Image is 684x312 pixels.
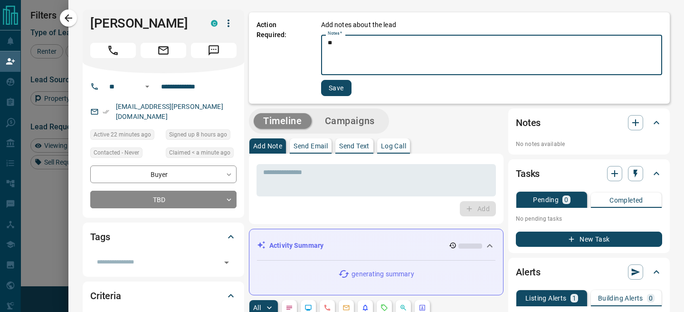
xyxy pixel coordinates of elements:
[169,148,230,157] span: Claimed < a minute ago
[141,43,186,58] span: Email
[564,196,568,203] p: 0
[533,196,559,203] p: Pending
[351,269,414,279] p: generating summary
[269,241,323,251] p: Activity Summary
[516,212,662,226] p: No pending tasks
[90,43,136,58] span: Call
[253,143,282,149] p: Add Note
[321,80,351,96] button: Save
[399,304,407,312] svg: Opportunities
[516,166,540,181] h2: Tasks
[253,304,261,311] p: All
[103,108,109,115] svg: Email Verified
[361,304,369,312] svg: Listing Alerts
[516,162,662,185] div: Tasks
[116,103,223,120] a: [EMAIL_ADDRESS][PERSON_NAME][DOMAIN_NAME]
[220,256,233,269] button: Open
[328,30,342,37] label: Notes
[609,197,643,204] p: Completed
[90,191,237,208] div: TBD
[315,113,384,129] button: Campaigns
[516,140,662,148] p: No notes available
[516,115,541,130] h2: Notes
[285,304,293,312] svg: Notes
[516,261,662,283] div: Alerts
[516,232,662,247] button: New Task
[169,130,227,139] span: Signed up 8 hours ago
[323,304,331,312] svg: Calls
[516,264,541,280] h2: Alerts
[90,129,161,143] div: Thu Aug 14 2025
[516,111,662,134] div: Notes
[254,113,312,129] button: Timeline
[418,304,426,312] svg: Agent Actions
[90,16,197,31] h1: [PERSON_NAME]
[572,295,576,302] p: 1
[339,143,370,149] p: Send Text
[211,20,218,27] div: condos.ca
[342,304,350,312] svg: Emails
[598,295,643,302] p: Building Alerts
[142,81,153,92] button: Open
[381,143,406,149] p: Log Call
[90,284,237,307] div: Criteria
[304,304,312,312] svg: Lead Browsing Activity
[191,43,237,58] span: Message
[90,229,110,244] h2: Tags
[294,143,328,149] p: Send Email
[166,129,237,143] div: Wed Aug 13 2025
[166,147,237,161] div: Thu Aug 14 2025
[90,288,121,303] h2: Criteria
[257,237,495,254] div: Activity Summary
[94,148,139,157] span: Contacted - Never
[321,20,396,30] p: Add notes about the lead
[90,225,237,248] div: Tags
[649,295,653,302] p: 0
[94,130,151,139] span: Active 22 minutes ago
[380,304,388,312] svg: Requests
[90,166,237,183] div: Buyer
[256,20,307,96] p: Action Required:
[525,295,567,302] p: Listing Alerts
